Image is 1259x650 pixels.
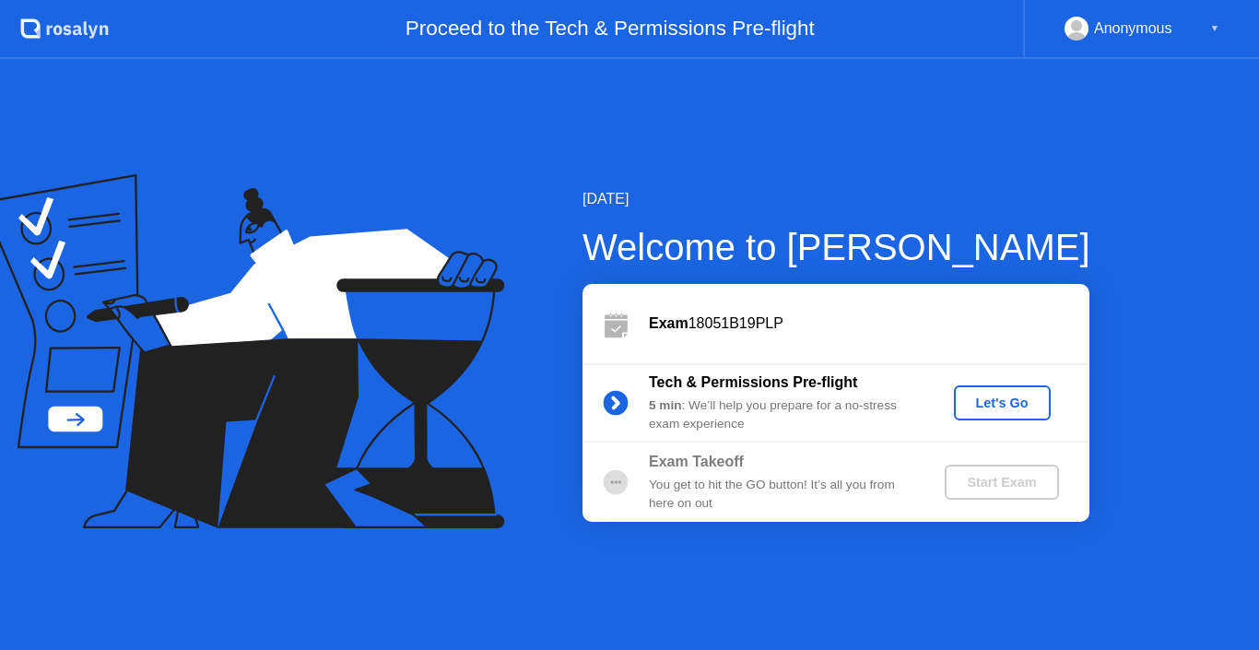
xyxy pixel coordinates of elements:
[582,188,1090,210] div: [DATE]
[582,219,1090,275] div: Welcome to [PERSON_NAME]
[945,465,1058,500] button: Start Exam
[954,385,1051,420] button: Let's Go
[649,315,688,331] b: Exam
[961,396,1043,410] div: Let's Go
[649,454,744,469] b: Exam Takeoff
[1094,17,1172,41] div: Anonymous
[649,313,1089,335] div: 18051B19PLP
[649,396,914,434] div: : We’ll help you prepare for a no-stress exam experience
[649,476,914,514] div: You get to hit the GO button! It’s all you from here on out
[952,475,1051,490] div: Start Exam
[649,374,857,390] b: Tech & Permissions Pre-flight
[649,398,682,412] b: 5 min
[1210,17,1219,41] div: ▼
